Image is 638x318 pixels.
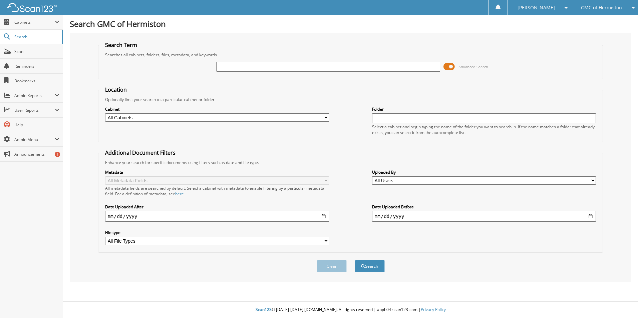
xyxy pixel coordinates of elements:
span: Bookmarks [14,78,59,84]
a: here [175,191,184,197]
label: Uploaded By [372,169,596,175]
span: Reminders [14,63,59,69]
span: Advanced Search [458,64,488,69]
div: © [DATE]-[DATE] [DOMAIN_NAME]. All rights reserved | appb04-scan123-com | [63,302,638,318]
div: All metadata fields are searched by default. Select a cabinet with metadata to enable filtering b... [105,185,329,197]
span: Scan123 [256,307,272,312]
span: GMC of Hermiston [581,6,622,10]
span: Help [14,122,59,128]
span: Scan [14,49,59,54]
button: Search [355,260,385,272]
legend: Additional Document Filters [102,149,179,156]
label: Metadata [105,169,329,175]
label: Date Uploaded After [105,204,329,210]
div: Searches all cabinets, folders, files, metadata, and keywords [102,52,599,58]
label: Date Uploaded Before [372,204,596,210]
a: Privacy Policy [421,307,446,312]
span: Announcements [14,151,59,157]
span: User Reports [14,107,55,113]
span: Admin Reports [14,93,55,98]
div: Enhance your search for specific documents using filters such as date and file type. [102,160,599,165]
span: Cabinets [14,19,55,25]
legend: Search Term [102,41,140,49]
div: Select a cabinet and begin typing the name of the folder you want to search in. If the name match... [372,124,596,135]
button: Clear [317,260,347,272]
label: Cabinet [105,106,329,112]
label: Folder [372,106,596,112]
label: File type [105,230,329,235]
h1: Search GMC of Hermiston [70,18,631,29]
input: end [372,211,596,222]
span: Search [14,34,58,40]
div: 1 [55,152,60,157]
span: [PERSON_NAME] [518,6,555,10]
img: scan123-logo-white.svg [7,3,57,12]
legend: Location [102,86,130,93]
span: Admin Menu [14,137,55,142]
input: start [105,211,329,222]
div: Optionally limit your search to a particular cabinet or folder [102,97,599,102]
